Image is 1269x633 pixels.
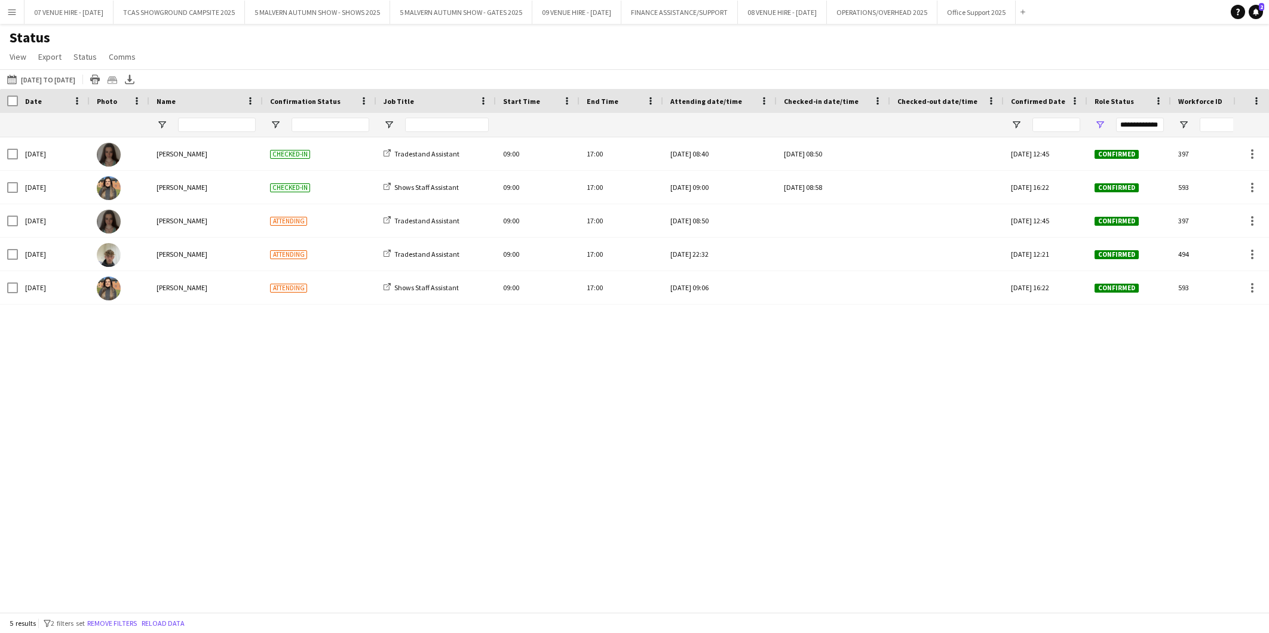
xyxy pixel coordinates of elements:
[245,1,390,24] button: 5 MALVERN AUTUMN SHOW - SHOWS 2025
[97,97,117,106] span: Photo
[1095,150,1139,159] span: Confirmed
[97,210,121,233] img: Jennifer Arnold
[532,1,621,24] button: 09 VENUE HIRE - [DATE]
[122,72,137,87] app-action-btn: Export XLSX
[1200,118,1247,132] input: Workforce ID Filter Input
[97,276,121,300] img: Esme Ruff
[69,49,102,64] a: Status
[38,51,62,62] span: Export
[1259,3,1264,11] span: 2
[270,217,307,226] span: Attending
[24,1,114,24] button: 07 VENUE HIRE - [DATE]
[670,204,770,237] div: [DATE] 08:50
[114,1,245,24] button: TCAS SHOWGROUND CAMPSITE 2025
[85,617,139,630] button: Remove filters
[1032,118,1080,132] input: Confirmed Date Filter Input
[33,49,66,64] a: Export
[384,119,394,130] button: Open Filter Menu
[1095,250,1139,259] span: Confirmed
[1171,204,1255,237] div: 397
[1178,97,1222,106] span: Workforce ID
[1004,204,1087,237] div: [DATE] 12:45
[1171,271,1255,304] div: 593
[157,216,207,225] span: [PERSON_NAME]
[5,72,78,87] button: [DATE] to [DATE]
[496,171,580,204] div: 09:00
[384,283,459,292] a: Shows Staff Assistant
[10,51,26,62] span: View
[1004,238,1087,271] div: [DATE] 12:21
[897,97,977,106] span: Checked-out date/time
[270,250,307,259] span: Attending
[18,271,90,304] div: [DATE]
[5,49,31,64] a: View
[784,171,883,204] div: [DATE] 08:58
[670,238,770,271] div: [DATE] 22:32
[270,183,310,192] span: Checked-in
[88,72,102,87] app-action-btn: Print
[1011,119,1022,130] button: Open Filter Menu
[670,171,770,204] div: [DATE] 09:00
[157,250,207,259] span: [PERSON_NAME]
[1004,171,1087,204] div: [DATE] 16:22
[670,97,742,106] span: Attending date/time
[1095,284,1139,293] span: Confirmed
[109,51,136,62] span: Comms
[157,283,207,292] span: [PERSON_NAME]
[157,97,176,106] span: Name
[496,204,580,237] div: 09:00
[51,619,85,628] span: 2 filters set
[1095,97,1134,106] span: Role Status
[104,49,140,64] a: Comms
[496,137,580,170] div: 09:00
[670,271,770,304] div: [DATE] 09:06
[97,243,121,267] img: Jack Bristow
[157,183,207,192] span: [PERSON_NAME]
[394,149,459,158] span: Tradestand Assistant
[827,1,937,24] button: OPERATIONS/OVERHEAD 2025
[73,51,97,62] span: Status
[18,204,90,237] div: [DATE]
[784,97,859,106] span: Checked-in date/time
[1004,137,1087,170] div: [DATE] 12:45
[384,183,459,192] a: Shows Staff Assistant
[97,176,121,200] img: Esme Ruff
[18,171,90,204] div: [DATE]
[270,150,310,159] span: Checked-in
[384,250,459,259] a: Tradestand Assistant
[496,238,580,271] div: 09:00
[503,97,540,106] span: Start Time
[1095,183,1139,192] span: Confirmed
[270,119,281,130] button: Open Filter Menu
[270,284,307,293] span: Attending
[292,118,369,132] input: Confirmation Status Filter Input
[139,617,187,630] button: Reload data
[394,250,459,259] span: Tradestand Assistant
[1004,271,1087,304] div: [DATE] 16:22
[580,137,663,170] div: 17:00
[738,1,827,24] button: 08 VENUE HIRE - [DATE]
[18,238,90,271] div: [DATE]
[394,183,459,192] span: Shows Staff Assistant
[394,283,459,292] span: Shows Staff Assistant
[1178,119,1189,130] button: Open Filter Menu
[390,1,532,24] button: 5 MALVERN AUTUMN SHOW - GATES 2025
[405,118,489,132] input: Job Title Filter Input
[587,97,618,106] span: End Time
[97,143,121,167] img: Jennifer Arnold
[580,271,663,304] div: 17:00
[394,216,459,225] span: Tradestand Assistant
[1171,238,1255,271] div: 494
[1171,137,1255,170] div: 397
[1095,217,1139,226] span: Confirmed
[384,149,459,158] a: Tradestand Assistant
[621,1,738,24] button: FINANCE ASSISTANCE/SUPPORT
[157,119,167,130] button: Open Filter Menu
[580,171,663,204] div: 17:00
[580,238,663,271] div: 17:00
[670,137,770,170] div: [DATE] 08:40
[1249,5,1263,19] a: 2
[178,118,256,132] input: Name Filter Input
[937,1,1016,24] button: Office Support 2025
[157,149,207,158] span: [PERSON_NAME]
